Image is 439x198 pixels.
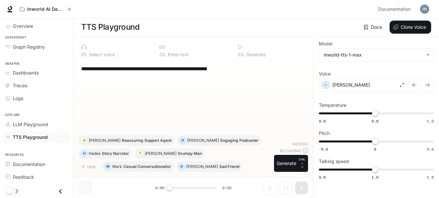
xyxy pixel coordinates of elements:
button: A[PERSON_NAME]Reassuring Support Agent [79,135,174,146]
span: Dark mode toggle [6,187,12,194]
p: Engaging Podcaster [220,139,259,142]
p: Sad Friend [219,165,239,169]
button: MMarkCasual Conversationalist [102,161,174,172]
span: 5.0 [427,146,434,152]
span: TTS Playground [13,134,48,140]
button: Clone Voice [390,21,431,34]
span: 1.5 [427,174,434,180]
a: Graph Registry [3,41,70,53]
p: ⏎ [299,157,305,169]
p: Mark [112,165,122,169]
div: T [137,148,143,159]
button: All workspaces [17,3,74,16]
span: 0.8 [372,118,378,124]
p: Casual Conversationalist [123,165,171,169]
a: Docs [362,21,384,34]
p: Enter text [167,52,189,57]
p: Select voice [87,52,115,57]
a: Overview [3,20,70,32]
button: GenerateCTRL +⏎ [274,155,308,172]
p: Reassuring Support Agent [122,139,172,142]
p: [PERSON_NAME] [186,165,218,169]
a: Feedback [3,171,70,183]
div: inworld-tts-1-max [319,49,433,61]
button: T[PERSON_NAME]Grumpy Man [135,148,205,159]
p: Grumpy Man [178,152,202,156]
span: Documentation [378,5,411,13]
a: Logs [3,92,70,104]
span: Traces [13,82,27,89]
span: Dashboards [13,69,39,76]
span: 0.5 [319,174,326,180]
p: 0 1 . [81,52,87,57]
p: Model [319,41,332,46]
span: 0 [374,146,376,152]
a: LLM Playground [3,119,70,130]
p: [PERSON_NAME] [145,152,176,156]
h1: TTS Playground [81,21,139,34]
div: O [179,161,185,172]
button: Hide [79,161,100,172]
div: H [81,148,87,159]
p: Pitch [319,131,330,136]
p: Voice [319,72,331,76]
p: [PERSON_NAME] [332,82,370,88]
div: A [81,135,87,146]
span: 0.6 [319,118,326,124]
p: CTRL + [299,157,305,165]
button: D[PERSON_NAME]Engaging Podcaster [177,135,262,146]
p: Hades [89,152,101,156]
span: Graph Registry [13,43,45,50]
button: User avatar [418,3,431,16]
p: [PERSON_NAME] [89,139,120,142]
p: Generate [245,52,266,57]
span: 1.0 [372,174,378,180]
span: Feedback [13,173,34,180]
p: Story Narrator [102,152,129,156]
span: LLM Playground [13,121,48,128]
span: Logs [13,95,23,102]
a: Documentation [3,158,70,170]
button: O[PERSON_NAME]Sad Friend [176,161,242,172]
p: [PERSON_NAME] [187,139,219,142]
span: Overview [13,23,33,29]
p: Inworld AI Demos [27,7,64,12]
button: HHadesStory Narrator [79,148,132,159]
a: Dashboards [3,67,70,78]
button: Close drawer [53,185,68,198]
div: M [105,161,111,172]
p: 0 2 . [159,52,167,57]
div: D [180,135,186,146]
a: TTS Playground [3,131,70,143]
p: Talking speed [319,159,349,164]
span: -5.0 [319,146,328,152]
p: 0 3 . [238,52,245,57]
span: 1.0 [427,118,434,124]
p: Temperature [319,103,346,107]
img: User avatar [420,5,429,14]
a: Traces [3,80,70,91]
a: Documentation [375,3,415,16]
span: Documentation [13,161,45,168]
div: inworld-tts-1-max [324,52,423,58]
